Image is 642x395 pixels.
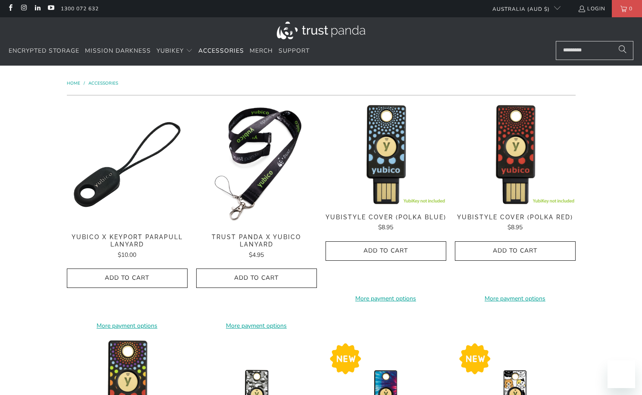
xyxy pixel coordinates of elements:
[464,247,567,255] span: Add to Cart
[326,104,446,205] img: YubiStyle Cover (Polka Blue) - Trust Panda
[9,41,79,61] a: Encrypted Storage
[196,269,317,288] button: Add to Cart
[326,241,446,261] button: Add to Cart
[455,214,576,221] span: YubiStyle Cover (Polka Red)
[84,80,85,86] span: /
[198,47,244,55] span: Accessories
[455,294,576,303] a: More payment options
[34,5,41,12] a: Trust Panda Australia on LinkedIn
[67,269,188,288] button: Add to Cart
[6,5,14,12] a: Trust Panda Australia on Facebook
[88,80,118,86] a: Accessories
[250,47,273,55] span: Merch
[279,47,310,55] span: Support
[250,41,273,61] a: Merch
[118,251,136,259] span: $10.00
[67,104,188,225] img: Yubico x Keyport Parapull Lanyard - Trust Panda
[455,241,576,261] button: Add to Cart
[85,41,151,61] a: Mission Darkness
[198,41,244,61] a: Accessories
[196,234,317,248] span: Trust Panda x Yubico Lanyard
[9,47,79,55] span: Encrypted Storage
[157,47,184,55] span: YubiKey
[196,234,317,260] a: Trust Panda x Yubico Lanyard $4.95
[9,41,310,61] nav: Translation missing: en.navigation.header.main_nav
[612,41,633,60] button: Search
[205,275,308,282] span: Add to Cart
[67,234,188,260] a: Yubico x Keyport Parapull Lanyard $10.00
[67,321,188,331] a: More payment options
[326,214,446,233] a: YubiStyle Cover (Polka Blue) $8.95
[378,223,393,231] span: $8.95
[335,247,437,255] span: Add to Cart
[76,275,179,282] span: Add to Cart
[455,214,576,233] a: YubiStyle Cover (Polka Red) $8.95
[196,104,317,225] img: Trust Panda Yubico Lanyard - Trust Panda
[196,321,317,331] a: More payment options
[61,4,99,13] a: 1300 072 632
[608,360,635,388] iframe: Button to launch messaging window
[249,251,264,259] span: $4.95
[67,80,81,86] a: Home
[556,41,633,60] input: Search...
[507,223,523,231] span: $8.95
[326,214,446,221] span: YubiStyle Cover (Polka Blue)
[578,4,605,13] a: Login
[279,41,310,61] a: Support
[326,294,446,303] a: More payment options
[67,234,188,248] span: Yubico x Keyport Parapull Lanyard
[47,5,54,12] a: Trust Panda Australia on YouTube
[67,104,188,225] a: Yubico x Keyport Parapull Lanyard - Trust Panda Yubico x Keyport Parapull Lanyard - Trust Panda
[85,47,151,55] span: Mission Darkness
[455,104,576,205] img: YubiStyle Cover (Polka Red) - Trust Panda
[277,22,365,39] img: Trust Panda Australia
[20,5,27,12] a: Trust Panda Australia on Instagram
[67,80,80,86] span: Home
[157,41,193,61] summary: YubiKey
